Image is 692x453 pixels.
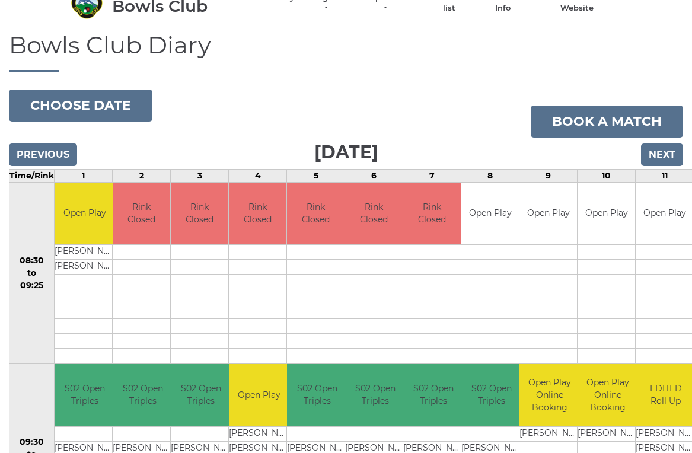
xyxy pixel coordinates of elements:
h1: Bowls Club Diary [9,32,683,72]
input: Next [641,143,683,166]
td: Rink Closed [345,183,403,245]
td: 7 [403,169,461,182]
td: Open Play [55,183,114,245]
td: 3 [171,169,229,182]
td: S02 Open Triples [403,364,463,426]
td: Time/Rink [9,169,55,182]
td: 1 [55,169,113,182]
td: 6 [345,169,403,182]
a: Book a match [531,106,683,138]
td: [PERSON_NAME] [578,426,637,441]
td: 10 [578,169,636,182]
td: 8 [461,169,519,182]
td: S02 Open Triples [287,364,347,426]
td: 5 [287,169,345,182]
td: Open Play [578,183,635,245]
td: Rink Closed [229,183,286,245]
input: Previous [9,143,77,166]
td: 08:30 to 09:25 [9,182,55,364]
td: Rink Closed [403,183,461,245]
td: 2 [113,169,171,182]
button: Choose date [9,90,152,122]
td: [PERSON_NAME] [55,245,114,260]
td: 9 [519,169,578,182]
td: Open Play [461,183,519,245]
td: 4 [229,169,287,182]
td: Open Play [229,364,289,426]
td: S02 Open Triples [113,364,173,426]
td: Open Play Online Booking [519,364,579,426]
td: S02 Open Triples [55,364,114,426]
td: [PERSON_NAME] [519,426,579,441]
td: [PERSON_NAME] [229,426,289,441]
td: Rink Closed [171,183,228,245]
td: S02 Open Triples [171,364,231,426]
td: Open Play [519,183,577,245]
td: Open Play Online Booking [578,364,637,426]
td: Rink Closed [287,183,345,245]
td: S02 Open Triples [345,364,405,426]
td: [PERSON_NAME] [55,260,114,275]
td: S02 Open Triples [461,364,521,426]
td: Rink Closed [113,183,170,245]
